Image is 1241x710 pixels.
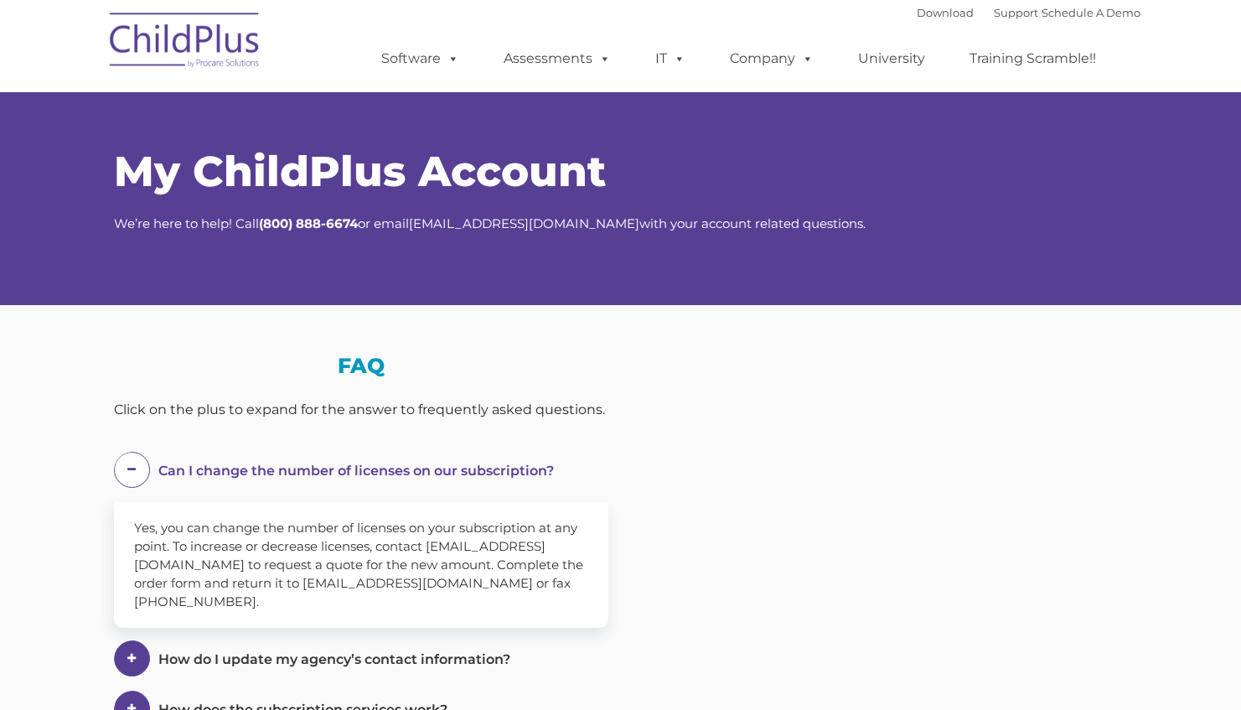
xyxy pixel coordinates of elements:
[101,1,269,85] img: ChildPlus by Procare Solutions
[158,463,554,479] span: Can I change the number of licenses on our subscription?
[1042,6,1140,19] a: Schedule A Demo
[158,651,510,667] span: How do I update my agency’s contact information?
[114,215,866,231] span: We’re here to help! Call or email with your account related questions.
[713,42,830,75] a: Company
[114,502,608,628] div: Yes, you can change the number of licenses on your subscription at any point. To increase or decr...
[409,215,639,231] a: [EMAIL_ADDRESS][DOMAIN_NAME]
[994,6,1038,19] a: Support
[953,42,1113,75] a: Training Scramble!!
[487,42,628,75] a: Assessments
[639,42,702,75] a: IT
[841,42,942,75] a: University
[917,6,1140,19] font: |
[114,397,608,422] div: Click on the plus to expand for the answer to frequently asked questions.
[114,355,608,376] h3: FAQ
[259,215,263,231] strong: (
[365,42,476,75] a: Software
[114,146,606,197] span: My ChildPlus Account
[263,215,358,231] strong: 800) 888-6674
[917,6,974,19] a: Download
